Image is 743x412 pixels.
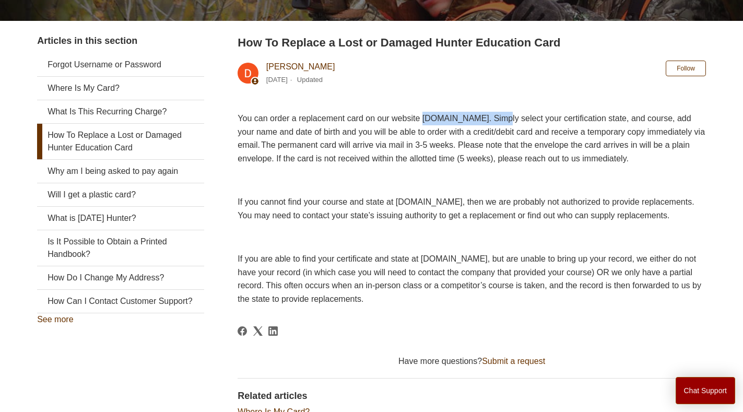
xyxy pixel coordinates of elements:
[238,197,694,220] span: If you cannot find your course and state at [DOMAIN_NAME], then we are probably not authorized to...
[266,62,335,71] a: [PERSON_NAME]
[482,357,545,366] a: Submit a request
[238,326,247,336] a: Facebook
[253,326,263,336] a: X Corp
[37,36,137,46] span: Articles in this section
[37,266,204,289] a: How Do I Change My Address?
[37,290,204,313] a: How Can I Contact Customer Support?
[37,100,204,123] a: What Is This Recurring Charge?
[37,124,204,159] a: How To Replace a Lost or Damaged Hunter Education Card
[297,76,323,84] li: Updated
[676,377,736,404] button: Chat Support
[37,160,204,183] a: Why am I being asked to pay again
[238,114,705,163] span: You can order a replacement card on our website [DOMAIN_NAME]. Simply select your certification s...
[666,61,706,76] button: Follow Article
[238,389,705,403] h2: Related articles
[37,53,204,76] a: Forgot Username or Password
[238,326,247,336] svg: Share this page on Facebook
[238,254,701,303] span: If you are able to find your certificate and state at [DOMAIN_NAME], but are unable to bring up y...
[37,77,204,100] a: Where Is My Card?
[37,230,204,266] a: Is It Possible to Obtain a Printed Handbook?
[37,207,204,230] a: What is [DATE] Hunter?
[268,326,278,336] a: LinkedIn
[37,183,204,206] a: Will I get a plastic card?
[37,315,73,324] a: See more
[238,355,705,368] div: Have more questions?
[253,326,263,336] svg: Share this page on X Corp
[238,34,705,51] h2: How To Replace a Lost or Damaged Hunter Education Card
[268,326,278,336] svg: Share this page on LinkedIn
[266,76,288,84] time: 03/04/2024, 10:49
